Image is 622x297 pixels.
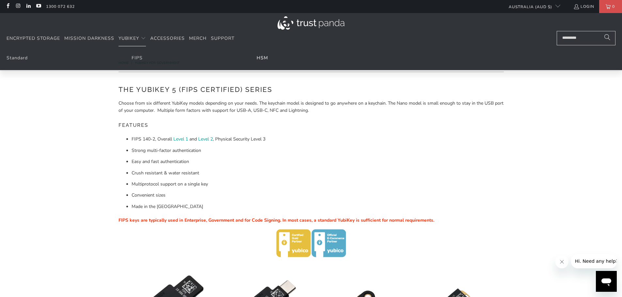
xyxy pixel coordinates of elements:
iframe: Message from company [571,254,617,268]
a: Login [573,3,594,10]
a: Support [211,31,234,46]
a: Level 1 [173,136,188,142]
a: Mission Darkness [64,31,114,46]
li: Convenient sizes [132,192,504,199]
li: Easy and fast authentication [132,158,504,165]
button: Search [599,31,615,45]
iframe: Close message [555,255,568,268]
nav: Translation missing: en.navigation.header.main_nav [7,31,234,46]
summary: YubiKey [119,31,146,46]
img: Trust Panda Australia [278,16,344,30]
a: Trust Panda Australia on LinkedIn [25,4,31,9]
span: Encrypted Storage [7,35,60,41]
iframe: Button to launch messaging window [596,271,617,292]
li: Crush resistant & water resistant [132,170,504,177]
span: YubiKey [119,35,139,41]
a: Merch [189,31,207,46]
a: Encrypted Storage [7,31,60,46]
li: Strong multi-factor authentication [132,147,504,154]
a: FIPS [132,55,143,61]
a: Trust Panda Australia on Facebook [5,4,10,9]
span: Hi. Need any help? [4,5,47,10]
a: Accessories [150,31,185,46]
a: 1300 072 632 [46,3,75,10]
p: Choose from six different YubiKey models depending on your needs. The keychain model is designed ... [119,100,504,114]
span: Accessories [150,35,185,41]
a: Level 2 [198,136,213,142]
span: Merch [189,35,207,41]
input: Search... [557,31,615,45]
span: Mission Darkness [64,35,114,41]
a: HSM [257,55,268,61]
li: FIPS 140-2, Overall and , Physical Security Level 3 [132,136,504,143]
span: Support [211,35,234,41]
h2: The YubiKey 5 (FIPS Certified) Series [119,84,504,95]
a: Trust Panda Australia on Instagram [15,4,21,9]
span: FIPS keys are typically used in Enterprise, Government and for Code Signing. In most cases, a sta... [119,217,434,223]
a: Standard [7,55,28,61]
a: Trust Panda Australia on YouTube [36,4,41,9]
li: Multiprotocol support on a single key [132,181,504,188]
li: Made in the [GEOGRAPHIC_DATA] [132,203,504,210]
h5: Features [119,119,504,131]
